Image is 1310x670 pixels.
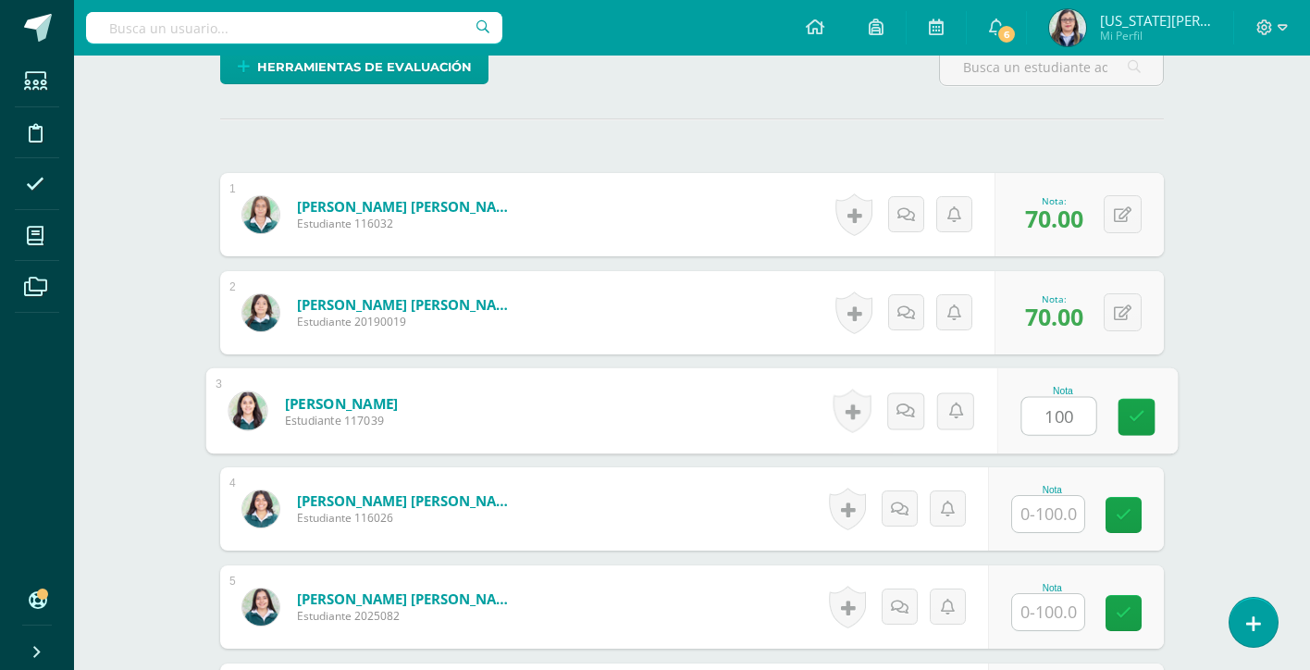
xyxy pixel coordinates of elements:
[297,216,519,231] span: Estudiante 116032
[242,490,279,527] img: 8180ac361388312b343788a0119ba5c5.png
[86,12,502,43] input: Busca un usuario...
[1011,583,1093,593] div: Nota
[229,391,266,429] img: 0a3f25b49a9776cecd87441d95acd7a8.png
[297,608,519,624] span: Estudiante 2025082
[242,294,279,331] img: 3fe22d74385d4329d6ccfe46ef990956.png
[297,197,519,216] a: [PERSON_NAME] [PERSON_NAME]
[297,295,519,314] a: [PERSON_NAME] [PERSON_NAME]
[285,413,399,429] span: Estudiante 117039
[242,196,279,233] img: a174890b7ecba632c8cfe2afa702335b.png
[220,48,488,84] a: Herramientas de evaluación
[297,510,519,526] span: Estudiante 116026
[297,589,519,608] a: [PERSON_NAME] [PERSON_NAME]
[1025,203,1083,234] span: 70.00
[1025,194,1083,207] div: Nota:
[1021,386,1106,396] div: Nota
[1011,485,1093,495] div: Nota
[1012,496,1084,532] input: 0-100.0
[257,50,472,84] span: Herramientas de evaluación
[297,314,519,329] span: Estudiante 20190019
[940,49,1163,85] input: Busca un estudiante aquí...
[242,589,279,626] img: 6a7ccea9b68b4cca1e8e7f9f516ffc0c.png
[996,24,1017,44] span: 6
[1100,28,1211,43] span: Mi Perfil
[1012,594,1084,630] input: 0-100.0
[1049,9,1086,46] img: 9b15e1c7ccd76ba916343fc88c5ecda0.png
[285,393,399,413] a: [PERSON_NAME]
[1025,292,1083,305] div: Nota:
[1025,301,1083,332] span: 70.00
[1022,398,1096,435] input: 0-100.0
[1100,11,1211,30] span: [US_STATE][PERSON_NAME]
[297,491,519,510] a: [PERSON_NAME] [PERSON_NAME]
